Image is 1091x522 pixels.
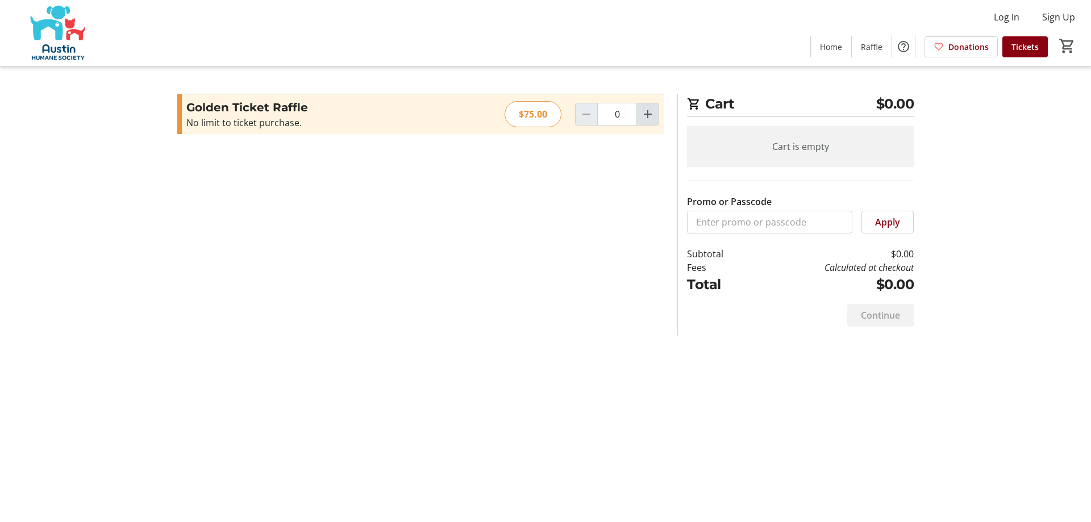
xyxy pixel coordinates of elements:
[186,116,435,130] div: No limit to ticket purchase.
[948,41,989,53] span: Donations
[687,126,914,167] div: Cart is empty
[875,215,900,229] span: Apply
[753,274,914,295] td: $0.00
[1033,8,1084,26] button: Sign Up
[687,274,753,295] td: Total
[861,211,914,233] button: Apply
[186,99,435,116] h3: Golden Ticket Raffle
[820,41,842,53] span: Home
[1057,36,1077,56] button: Cart
[925,36,998,57] a: Donations
[861,41,882,53] span: Raffle
[994,10,1019,24] span: Log In
[1002,36,1048,57] a: Tickets
[1042,10,1075,24] span: Sign Up
[852,36,892,57] a: Raffle
[985,8,1028,26] button: Log In
[753,261,914,274] td: Calculated at checkout
[811,36,851,57] a: Home
[687,211,852,233] input: Enter promo or passcode
[637,103,659,125] button: Increment by one
[687,94,914,117] h2: Cart
[753,247,914,261] td: $0.00
[687,195,772,208] label: Promo or Passcode
[1011,41,1039,53] span: Tickets
[597,103,637,126] input: Golden Ticket Raffle Quantity
[687,247,753,261] td: Subtotal
[892,35,915,58] button: Help
[7,5,108,61] img: Austin Humane Society's Logo
[687,261,753,274] td: Fees
[505,101,561,127] div: $75.00
[876,94,914,114] span: $0.00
